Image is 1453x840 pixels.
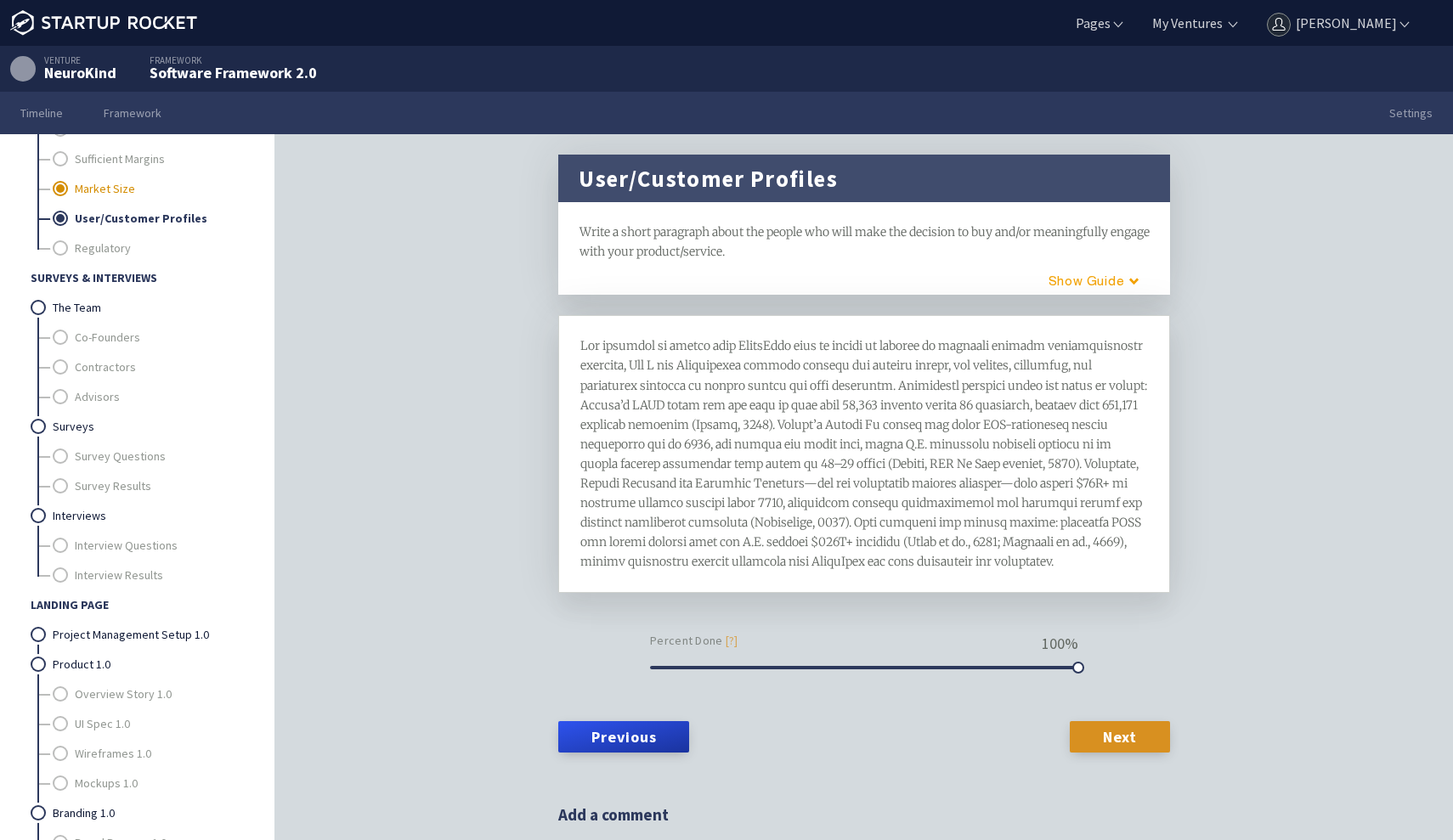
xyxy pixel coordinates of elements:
[75,234,243,263] a: Regulatory
[31,263,243,293] span: Surveys & Interviews
[580,224,1152,259] span: Write a short paragraph about the people who will make the decision to buy and/or meaningfully en...
[1070,721,1170,752] a: Next
[75,204,243,234] a: User/Customer Profiles
[1149,14,1223,32] a: My Ventures
[75,709,243,739] a: UI Spec 1.0
[53,293,243,323] a: The Team
[558,721,689,752] a: Previous
[579,165,838,192] h1: User/Customer Profiles
[650,631,738,651] small: Percent Done
[75,561,243,590] a: Interview Results
[75,323,243,352] a: Co-Founders
[83,92,182,134] a: Framework
[1072,14,1126,32] a: Pages
[53,412,243,442] a: Surveys
[53,650,243,679] a: Product 1.0
[75,471,243,501] a: Survey Results
[75,739,243,769] a: Wireframes 1.0
[75,382,243,412] a: Advisors
[31,590,243,620] span: Landing Page
[75,352,243,382] a: Contractors
[75,144,243,174] a: Sufficient Margins
[53,798,243,828] a: Branding 1.0
[150,65,317,81] div: Software Framework 2.0
[558,803,1170,826] h2: Add a comment
[75,174,243,204] a: Market Size
[75,531,243,561] a: Interview Questions
[75,679,243,709] a: Overview Story 1.0
[1264,14,1412,32] a: [PERSON_NAME]
[580,338,1150,569] span: Lor ipsumdol si ametco adip ElitsEddo eius te incidi ut laboree do magnaali enimadm veniamquisnos...
[150,56,317,65] div: Framework
[1369,92,1453,134] a: Settings
[53,501,243,531] a: Interviews
[10,56,116,82] a: Venture NeuroKind
[75,442,243,471] a: Survey Questions
[1015,267,1160,295] button: Guide
[1042,636,1078,651] div: 100 %
[10,56,116,65] div: Venture
[75,769,243,798] a: Mockups 1.0
[44,65,116,81] div: NeuroKind
[53,620,243,650] a: Project Management Setup 1.0
[726,633,738,648] a: [?]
